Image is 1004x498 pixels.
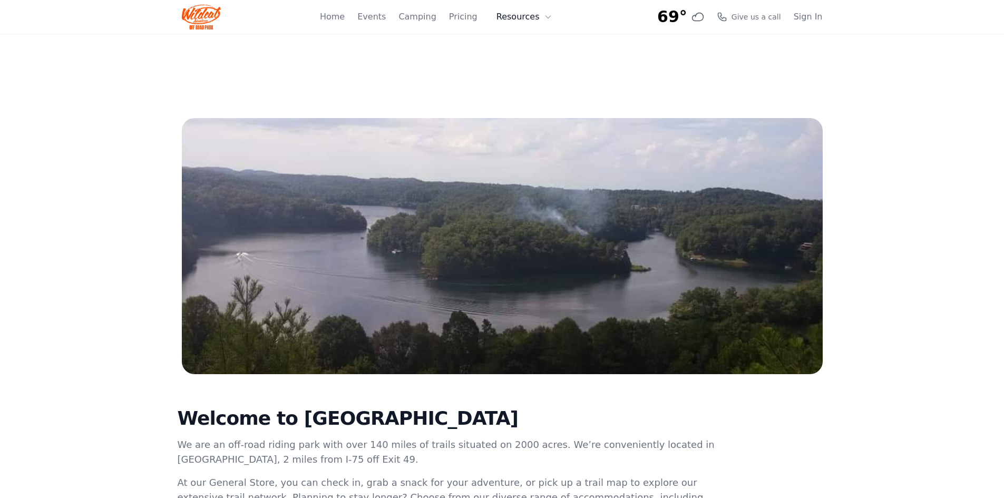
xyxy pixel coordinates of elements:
p: We are an off-road riding park with over 140 miles of trails situated on 2000 acres. We’re conven... [178,437,717,467]
h2: Welcome to [GEOGRAPHIC_DATA] [178,408,717,429]
a: Home [320,11,345,23]
a: Events [357,11,386,23]
img: Wildcat Logo [182,4,221,30]
button: Resources [490,6,559,27]
span: 69° [657,7,687,26]
a: Sign In [794,11,823,23]
a: Give us a call [717,12,781,22]
span: Give us a call [732,12,781,22]
a: Pricing [449,11,477,23]
a: Camping [398,11,436,23]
